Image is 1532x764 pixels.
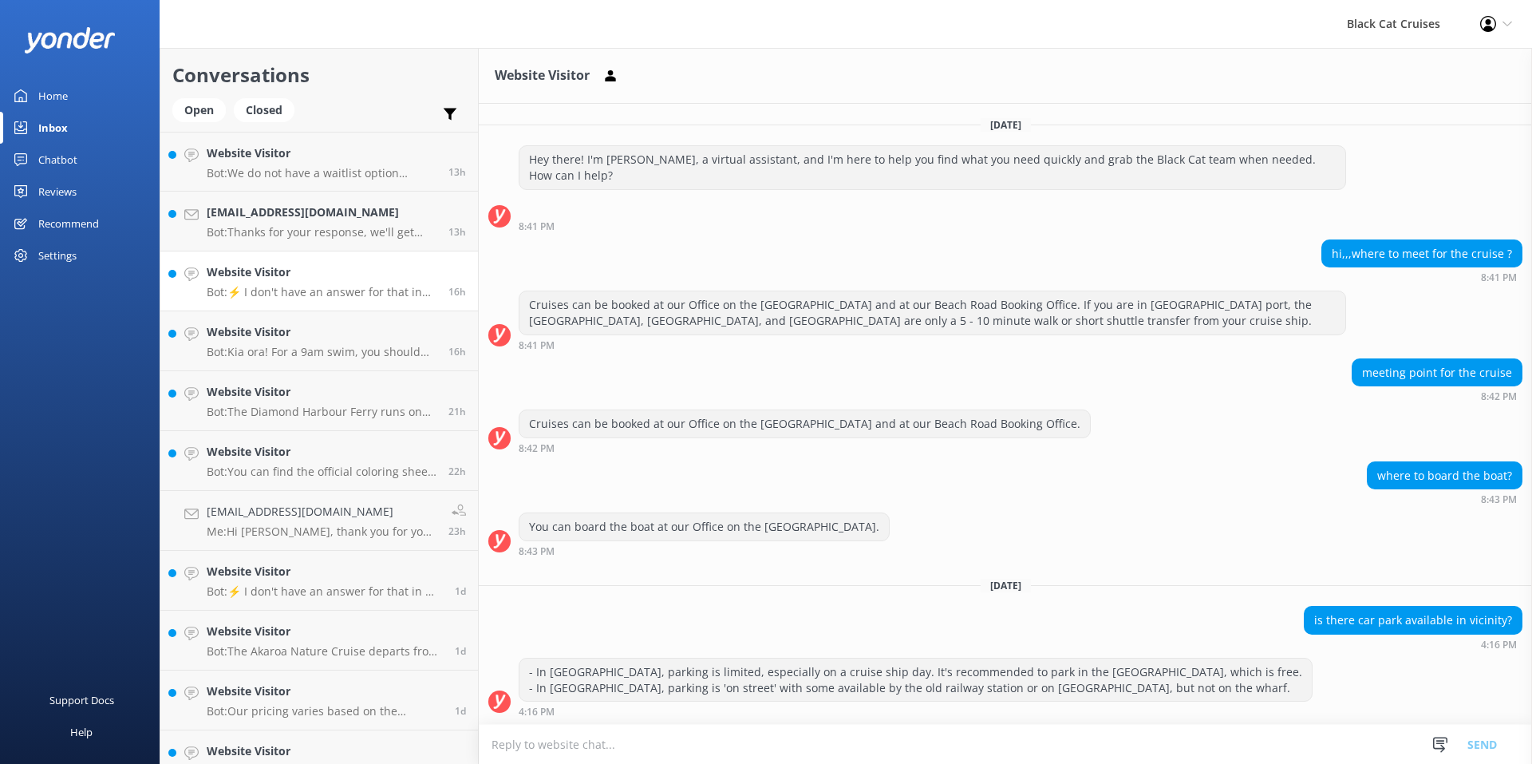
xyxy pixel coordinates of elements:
[448,345,466,358] span: Oct 11 2025 04:14pm (UTC +13:00) Pacific/Auckland
[234,98,294,122] div: Closed
[207,144,436,162] h4: Website Visitor
[160,192,478,251] a: [EMAIL_ADDRESS][DOMAIN_NAME]Bot:Thanks for your response, we'll get back to you as soon as we can...
[448,465,466,478] span: Oct 11 2025 09:46am (UTC +13:00) Pacific/Auckland
[160,371,478,431] a: Website VisitorBot:The Diamond Harbour Ferry runs on the same schedule year-round. You can check ...
[70,716,93,748] div: Help
[519,339,1346,350] div: Oct 09 2025 08:41pm (UTC +13:00) Pacific/Auckland
[207,644,443,659] p: Bot: The Akaroa Nature Cruise departs from the [GEOGRAPHIC_DATA], [GEOGRAPHIC_DATA], 7520. If you...
[1352,359,1522,386] div: meeting point for the cruise
[448,405,466,418] span: Oct 11 2025 10:26am (UTC +13:00) Pacific/Auckland
[1352,390,1522,402] div: Oct 09 2025 08:42pm (UTC +13:00) Pacific/Auckland
[207,323,436,341] h4: Website Visitor
[1368,462,1522,489] div: where to board the boat?
[49,684,114,716] div: Support Docs
[1304,639,1522,650] div: Oct 11 2025 04:16pm (UTC +13:00) Pacific/Auckland
[24,27,116,53] img: yonder-white-logo.png
[160,132,478,192] a: Website VisitorBot:We do not have a waitlist option online, but you can contact the Akaroa office...
[519,341,555,350] strong: 8:41 PM
[455,704,466,718] span: Oct 10 2025 07:02pm (UTC +13:00) Pacific/Auckland
[38,208,99,239] div: Recommend
[519,707,555,717] strong: 4:16 PM
[207,623,443,640] h4: Website Visitor
[234,101,302,118] a: Closed
[207,704,443,718] p: Bot: Our pricing varies based on the experience, season, and fare type. Please visit our website ...
[207,443,436,461] h4: Website Visitor
[519,146,1345,188] div: Hey there! I'm [PERSON_NAME], a virtual assistant, and I'm here to help you find what you need qu...
[207,683,443,700] h4: Website Visitor
[38,112,68,144] div: Inbox
[455,584,466,598] span: Oct 10 2025 11:48pm (UTC +13:00) Pacific/Auckland
[207,166,436,180] p: Bot: We do not have a waitlist option online, but you can contact the Akaroa office, and they may...
[38,239,77,271] div: Settings
[207,225,436,239] p: Bot: Thanks for your response, we'll get back to you as soon as we can during opening hours.
[495,65,590,86] h3: Website Visitor
[160,671,478,730] a: Website VisitorBot:Our pricing varies based on the experience, season, and fare type. Please visi...
[519,410,1090,437] div: Cruises can be booked at our Office on the [GEOGRAPHIC_DATA] and at our Beach Road Booking Office.
[519,444,555,453] strong: 8:42 PM
[519,442,1091,453] div: Oct 09 2025 08:42pm (UTC +13:00) Pacific/Auckland
[38,144,77,176] div: Chatbot
[172,60,466,90] h2: Conversations
[448,225,466,239] span: Oct 11 2025 06:39pm (UTC +13:00) Pacific/Auckland
[519,659,1312,701] div: - In [GEOGRAPHIC_DATA], parking is limited, especially on a cruise ship day. It's recommended to ...
[1481,392,1517,402] strong: 8:42 PM
[519,513,889,540] div: You can board the boat at our Office on the [GEOGRAPHIC_DATA].
[207,503,436,521] h4: [EMAIL_ADDRESS][DOMAIN_NAME]
[207,465,436,479] p: Bot: You can find the official coloring sheet for the 40th anniversary at this link: [URL][DOMAIN...
[1481,640,1517,650] strong: 4:16 PM
[207,563,443,580] h4: Website Visitor
[160,611,478,671] a: Website VisitorBot:The Akaroa Nature Cruise departs from the [GEOGRAPHIC_DATA], [GEOGRAPHIC_DATA]...
[448,525,466,538] span: Oct 11 2025 09:06am (UTC +13:00) Pacific/Auckland
[160,251,478,311] a: Website VisitorBot:⚡ I don't have an answer for that in my knowledge base. Please try and rephras...
[1367,493,1522,505] div: Oct 09 2025 08:43pm (UTC +13:00) Pacific/Auckland
[207,285,436,299] p: Bot: ⚡ I don't have an answer for that in my knowledge base. Please try and rephrase your questio...
[38,176,77,208] div: Reviews
[172,98,226,122] div: Open
[981,579,1031,592] span: [DATE]
[519,291,1345,334] div: Cruises can be booked at our Office on the [GEOGRAPHIC_DATA] and at our Beach Road Booking Office...
[38,80,68,112] div: Home
[1481,495,1517,505] strong: 8:43 PM
[455,644,466,658] span: Oct 10 2025 07:52pm (UTC +13:00) Pacific/Auckland
[160,491,478,551] a: [EMAIL_ADDRESS][DOMAIN_NAME]Me:Hi [PERSON_NAME], thank you for your message and please know I hav...
[519,547,555,556] strong: 8:43 PM
[207,584,443,599] p: Bot: ⚡ I don't have an answer for that in my knowledge base. Please try and rephrase your questio...
[207,345,436,359] p: Bot: Kia ora! For a 9am swim, you should arrive 15 minutes before the scheduled departure time to...
[448,285,466,299] span: Oct 11 2025 04:22pm (UTC +13:00) Pacific/Auckland
[207,263,436,281] h4: Website Visitor
[448,165,466,179] span: Oct 11 2025 07:01pm (UTC +13:00) Pacific/Auckland
[207,742,443,760] h4: Website Visitor
[172,101,234,118] a: Open
[160,551,478,611] a: Website VisitorBot:⚡ I don't have an answer for that in my knowledge base. Please try and rephras...
[207,383,436,401] h4: Website Visitor
[519,706,1313,717] div: Oct 11 2025 04:16pm (UTC +13:00) Pacific/Auckland
[207,405,436,419] p: Bot: The Diamond Harbour Ferry runs on the same schedule year-round. You can check the timetable ...
[207,204,436,221] h4: [EMAIL_ADDRESS][DOMAIN_NAME]
[1322,240,1522,267] div: hi,,,where to meet for the cruise ?
[160,431,478,491] a: Website VisitorBot:You can find the official coloring sheet for the 40th anniversary at this link...
[207,525,436,539] p: Me: Hi [PERSON_NAME], thank you for your message and please know I have emailed this through to y...
[519,545,890,556] div: Oct 09 2025 08:43pm (UTC +13:00) Pacific/Auckland
[519,222,555,232] strong: 8:41 PM
[160,311,478,371] a: Website VisitorBot:Kia ora! For a 9am swim, you should arrive 15 minutes before the scheduled dep...
[1481,273,1517,283] strong: 8:41 PM
[1321,271,1522,283] div: Oct 09 2025 08:41pm (UTC +13:00) Pacific/Auckland
[1305,607,1522,634] div: is there car park available in vicinity?
[981,118,1031,132] span: [DATE]
[519,220,1346,232] div: Oct 09 2025 08:41pm (UTC +13:00) Pacific/Auckland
